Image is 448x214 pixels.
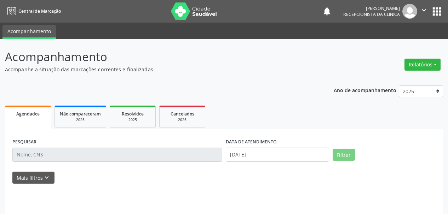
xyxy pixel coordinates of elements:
i: keyboard_arrow_down [43,174,51,182]
a: Central de Marcação [5,5,61,17]
label: PESQUISAR [12,137,36,148]
button: Filtrar [333,149,355,161]
button: notifications [322,6,332,16]
input: Selecione um intervalo [226,148,329,162]
span: Resolvidos [122,111,144,117]
span: Central de Marcação [18,8,61,14]
i:  [420,6,428,14]
label: DATA DE ATENDIMENTO [226,137,277,148]
span: Não compareceram [60,111,101,117]
button:  [417,4,431,19]
img: img [402,4,417,19]
div: [PERSON_NAME] [343,5,400,11]
div: 2025 [115,117,150,123]
button: Mais filtroskeyboard_arrow_down [12,172,54,184]
input: Nome, CNS [12,148,222,162]
div: 2025 [60,117,101,123]
button: Relatórios [404,59,441,71]
span: Agendados [16,111,40,117]
p: Acompanhamento [5,48,312,66]
div: 2025 [165,117,200,123]
span: Recepcionista da clínica [343,11,400,17]
button: apps [431,5,443,18]
span: Cancelados [171,111,194,117]
a: Acompanhamento [2,25,56,39]
p: Acompanhe a situação das marcações correntes e finalizadas [5,66,312,73]
p: Ano de acompanhamento [334,85,396,94]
